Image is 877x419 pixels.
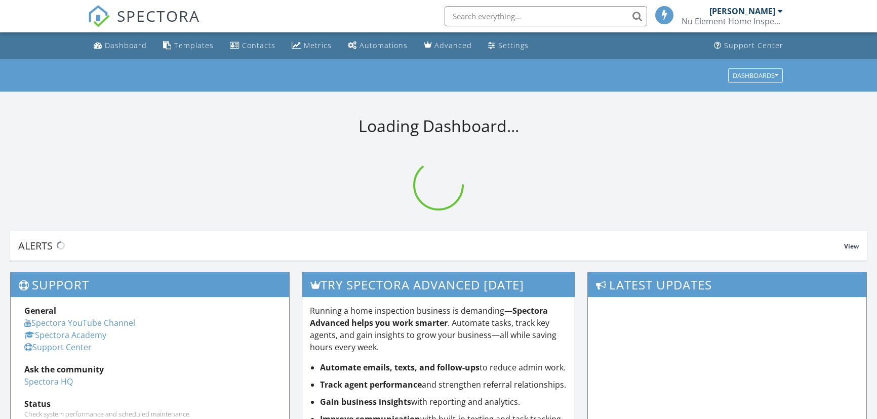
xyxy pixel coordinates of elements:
a: Spectora HQ [24,376,73,387]
div: Settings [498,40,529,50]
p: Running a home inspection business is demanding— . Automate tasks, track key agents, and gain ins... [310,305,567,353]
button: Dashboards [728,68,783,82]
strong: Gain business insights [320,396,411,407]
h3: Support [11,272,289,297]
li: and strengthen referral relationships. [320,379,567,391]
a: Templates [159,36,218,55]
div: Alerts [18,239,844,253]
strong: General [24,305,56,316]
a: Settings [484,36,533,55]
div: Automations [360,40,408,50]
div: Status [24,398,275,410]
div: Check system performance and scheduled maintenance. [24,410,275,418]
a: Spectora YouTube Channel [24,317,135,328]
input: Search everything... [445,6,647,26]
strong: Track agent performance [320,379,422,390]
strong: Spectora Advanced helps you work smarter [310,305,548,328]
div: Templates [174,40,214,50]
a: Metrics [288,36,336,55]
div: [PERSON_NAME] [709,6,775,16]
a: Advanced [420,36,476,55]
a: Support Center [24,342,92,353]
strong: Automate emails, texts, and follow-ups [320,362,480,373]
span: View [844,242,859,250]
a: Contacts [226,36,280,55]
div: Ask the community [24,363,275,375]
a: Support Center [710,36,787,55]
a: Spectora Academy [24,329,106,341]
div: Advanced [434,40,472,50]
span: SPECTORA [117,5,200,26]
li: to reduce admin work. [320,361,567,373]
div: Contacts [242,40,275,50]
img: The Best Home Inspection Software - Spectora [88,5,110,27]
a: SPECTORA [88,14,200,35]
div: Nu Element Home Inspection, LLC [682,16,783,26]
div: Support Center [724,40,783,50]
a: Dashboard [90,36,151,55]
div: Metrics [304,40,332,50]
div: Dashboard [105,40,147,50]
div: Dashboards [733,72,778,79]
h3: Latest Updates [588,272,866,297]
li: with reporting and analytics. [320,396,567,408]
a: Automations (Basic) [344,36,412,55]
h3: Try spectora advanced [DATE] [302,272,575,297]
